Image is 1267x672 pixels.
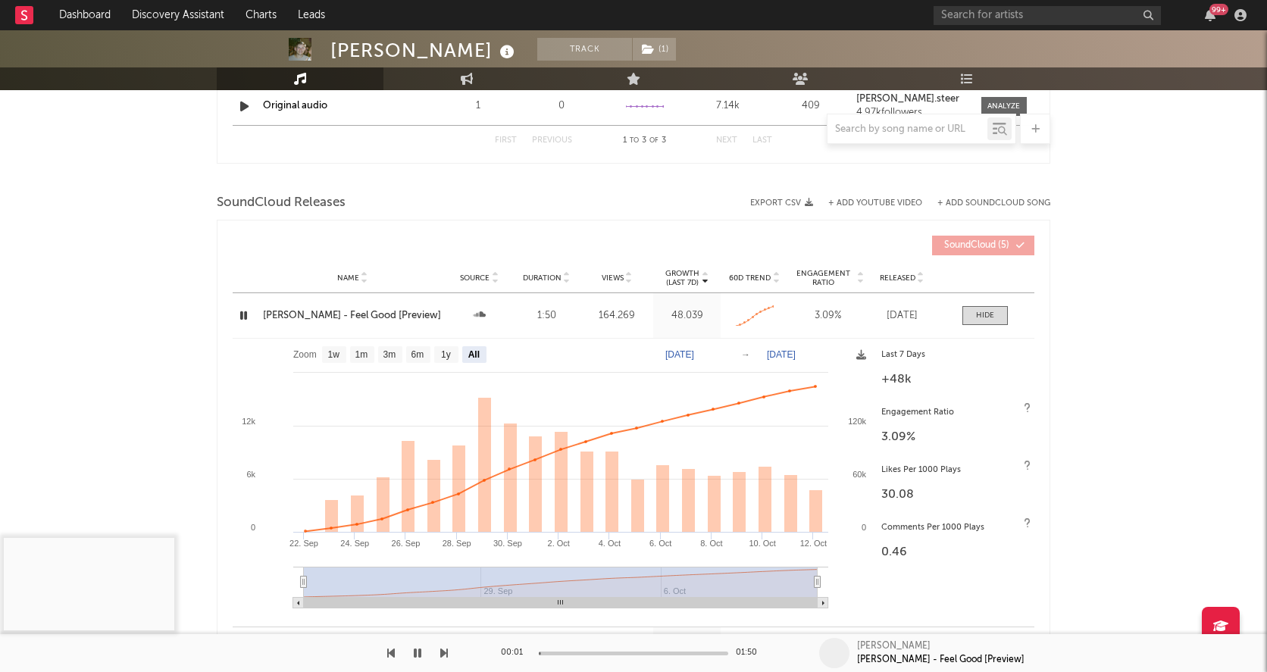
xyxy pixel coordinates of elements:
text: 6. Oct [649,539,671,548]
div: + Add YouTube Video [813,199,922,208]
span: SoundCloud Releases [217,194,346,212]
text: 12k [242,417,255,426]
input: Search for artists [934,6,1161,25]
text: [DATE] [767,349,796,360]
a: Original audio [263,101,327,111]
button: Track [537,38,632,61]
text: 1w [328,349,340,360]
button: + Add SoundCloud Song [922,199,1050,208]
div: 48.039 [657,308,717,323]
span: Released [880,273,915,283]
div: [PERSON_NAME] [857,639,931,653]
div: 1:50 [517,308,577,323]
input: Search by song name or URL [827,123,987,136]
div: 99 + [1209,4,1228,15]
div: 3.09 % [792,308,864,323]
button: + Add YouTube Video [828,199,922,208]
div: 164.269 [584,308,650,323]
span: Views [602,273,624,283]
text: 1m [355,349,368,360]
p: (Last 7d) [665,278,699,287]
span: Source [460,273,490,283]
text: 30. Sep [493,539,522,548]
text: 1y [441,349,451,360]
text: 6m [411,349,424,360]
div: [PERSON_NAME] - Feel Good [Preview] [857,653,1025,667]
button: + Add SoundCloud Song [937,199,1050,208]
text: 60k [852,470,866,479]
div: 7.14k [690,98,766,114]
text: 120k [848,417,866,426]
div: 0 [524,98,599,114]
span: ( 1 ) [632,38,677,61]
div: 00:01 [501,644,531,662]
div: +48k [881,370,1027,389]
strong: [PERSON_NAME].steer [856,94,959,104]
span: Duration [523,273,562,283]
div: Last 7 Days [881,346,1027,364]
a: [PERSON_NAME].steer [856,94,970,105]
div: Likes Per 1000 Plays [881,461,1027,480]
span: Name [337,273,359,283]
text: 3m [383,349,396,360]
text: 0 [251,523,255,532]
span: SoundCloud [944,241,996,250]
span: ( 5 ) [942,241,1012,250]
div: [DATE] [871,308,932,323]
text: 24. Sep [340,539,369,548]
span: 60D Trend [729,273,771,283]
a: [PERSON_NAME] - Feel Good [Preview] [263,308,442,323]
button: 99+ [1205,9,1215,21]
text: 6k [246,470,255,479]
div: 1 [440,98,516,114]
div: [PERSON_NAME] [330,38,518,63]
text: → [741,349,750,360]
div: Comments Per 1000 Plays [881,519,1027,537]
div: 4.97k followers [856,108,970,118]
text: 4. Oct [599,539,621,548]
div: 01:50 [736,644,766,662]
div: 409 [774,98,849,114]
text: 12. Oct [800,539,827,548]
div: Engagement Ratio [881,404,1027,422]
p: Growth [665,269,699,278]
text: All [468,349,480,360]
text: 26. Sep [392,539,421,548]
text: 28. Sep [443,539,471,548]
text: 0 [862,523,866,532]
text: 10. Oct [749,539,775,548]
div: 30.08 [881,486,1027,504]
text: Zoom [293,349,317,360]
div: 3.09 % [881,428,1027,446]
button: Export CSV [750,198,813,208]
text: 8. Oct [700,539,722,548]
text: 22. Sep [289,539,318,548]
button: SoundCloud(5) [932,236,1034,255]
button: (1) [633,38,676,61]
span: Engagement Ratio [792,269,855,287]
text: [DATE] [665,349,694,360]
div: 0.46 [881,543,1027,561]
text: 2. Oct [548,539,570,548]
